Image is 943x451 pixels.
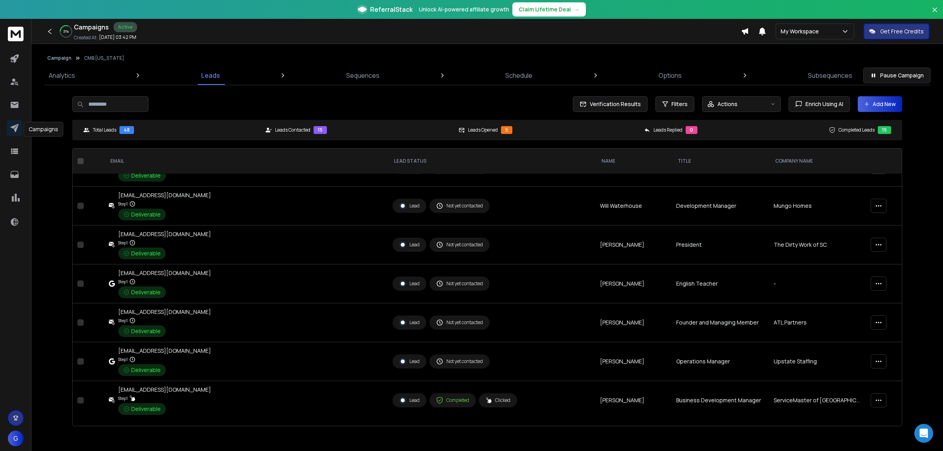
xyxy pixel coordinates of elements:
[118,356,128,363] p: Step 1
[838,127,875,133] p: Completed Leads
[769,342,866,381] td: Upstate Staffing
[858,96,902,112] button: Add New
[44,66,80,85] a: Analytics
[512,2,586,16] button: Claim Lifetime Deal→
[654,66,686,85] a: Options
[802,100,843,108] span: Enrich Using AI
[671,264,769,303] td: English Teacher
[49,71,75,80] p: Analytics
[119,126,134,134] div: 48
[574,5,580,13] span: →
[769,303,866,342] td: ATL Partners
[655,96,694,112] button: Filters
[118,278,128,286] p: Step 1
[573,96,648,112] button: Verification Results
[595,264,671,303] td: [PERSON_NAME]
[863,68,930,83] button: Pause Campaign
[131,288,161,296] span: Deliverable
[419,5,509,13] p: Unlock AI-powered affiliate growth
[595,148,671,174] th: NAME
[275,127,310,133] p: Leads Contacted
[131,366,161,374] span: Deliverable
[47,55,72,61] button: Campaign
[595,303,671,342] td: [PERSON_NAME]
[118,386,211,394] div: [EMAIL_ADDRESS][DOMAIN_NAME]
[781,27,822,35] p: My Workspace
[118,394,128,402] p: Step 1
[118,200,128,208] p: Step 1
[671,225,769,264] td: President
[595,225,671,264] td: [PERSON_NAME]
[671,342,769,381] td: Operations Manager
[436,202,483,209] div: Not yet contacted
[769,225,866,264] td: The Dirty Work of SC
[878,126,891,134] div: 15
[131,327,161,335] span: Deliverable
[501,126,512,134] div: 5
[671,381,769,420] td: Business Development Manager
[595,342,671,381] td: [PERSON_NAME]
[399,397,420,404] div: Lead
[118,230,211,238] div: [EMAIL_ADDRESS][DOMAIN_NAME]
[24,122,63,137] div: Campaigns
[468,127,498,133] p: Leads Opened
[930,5,940,24] button: Close banner
[486,397,510,403] div: Clicked
[131,172,161,180] span: Deliverable
[131,405,161,413] span: Deliverable
[653,127,682,133] p: Leads Replied
[196,66,225,85] a: Leads
[769,187,866,225] td: Mungo Homes
[118,239,128,247] p: Step 1
[114,22,137,32] div: Active
[595,381,671,420] td: [PERSON_NAME]
[346,71,380,80] p: Sequences
[436,358,483,365] div: Not yet contacted
[864,24,929,39] button: Get Free Credits
[436,397,469,404] div: Completed
[880,27,924,35] p: Get Free Credits
[74,35,97,41] p: Created At:
[314,126,327,134] div: 15
[118,269,211,277] div: [EMAIL_ADDRESS][DOMAIN_NAME]
[388,148,595,174] th: LEAD STATUS
[341,66,384,85] a: Sequences
[803,66,857,85] a: Subsequences
[436,280,483,287] div: Not yet contacted
[587,100,641,108] span: Verification Results
[671,100,688,108] span: Filters
[99,34,136,40] p: [DATE] 03:42 PM
[769,264,866,303] td: -
[118,308,211,316] div: [EMAIL_ADDRESS][DOMAIN_NAME]
[671,187,769,225] td: Development Manager
[104,148,388,174] th: EMAIL
[399,319,420,326] div: Lead
[436,319,483,326] div: Not yet contacted
[686,126,697,134] div: 0
[671,148,769,174] th: title
[789,96,850,112] button: Enrich Using AI
[717,100,738,108] p: Actions
[436,241,483,248] div: Not yet contacted
[201,71,220,80] p: Leads
[370,5,413,14] span: ReferralStack
[769,381,866,420] td: ServiceMaster of [GEOGRAPHIC_DATA]
[63,29,69,34] p: 31 %
[118,317,128,324] p: Step 1
[131,211,161,218] span: Deliverable
[8,431,24,446] button: G
[118,347,211,355] div: [EMAIL_ADDRESS][DOMAIN_NAME]
[671,303,769,342] td: Founder and Managing Member
[399,280,420,287] div: Lead
[93,127,116,133] p: Total Leads
[74,22,109,32] h1: Campaigns
[399,241,420,248] div: Lead
[501,66,537,85] a: Schedule
[505,71,532,80] p: Schedule
[769,148,866,174] th: Company Name
[399,358,420,365] div: Lead
[131,249,161,257] span: Deliverable
[659,71,682,80] p: Options
[84,55,124,61] p: CMB [US_STATE]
